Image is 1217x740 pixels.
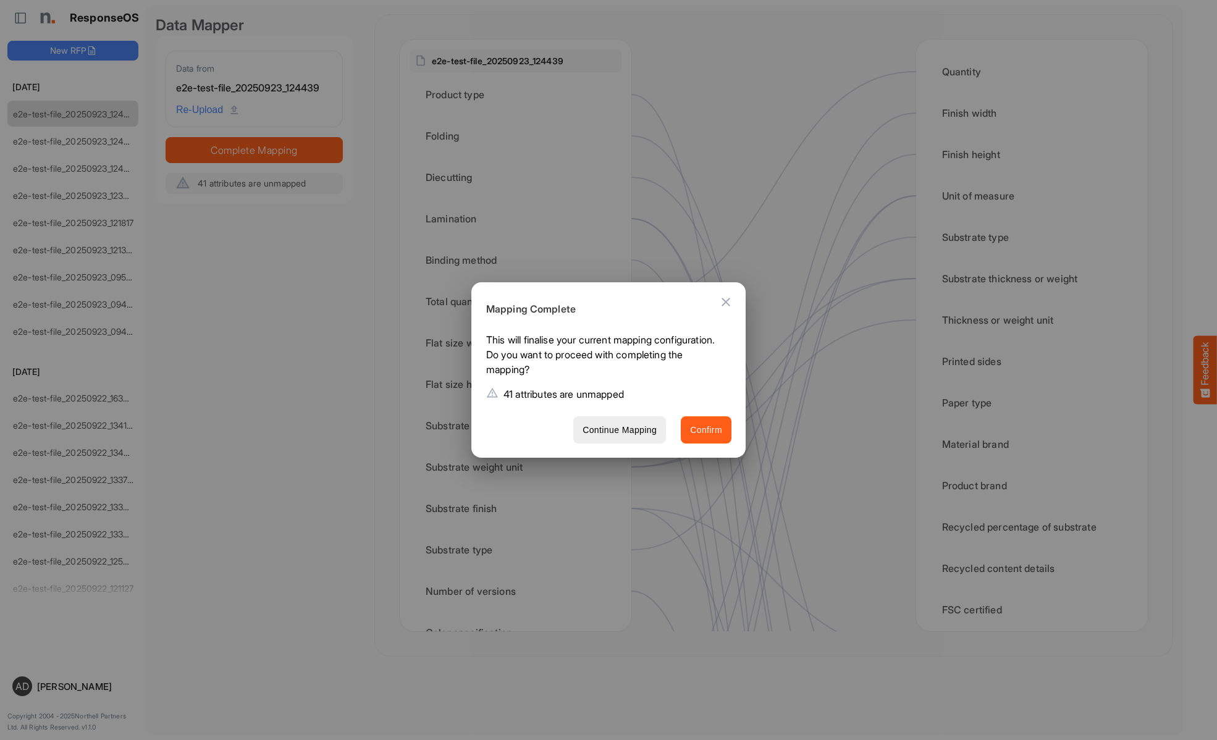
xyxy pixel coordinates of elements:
[486,301,722,317] h6: Mapping Complete
[681,416,731,444] button: Confirm
[573,416,666,444] button: Continue Mapping
[690,423,722,438] span: Confirm
[711,287,741,317] button: Close dialog
[503,387,624,402] p: 41 attributes are unmapped
[486,332,722,382] p: This will finalise your current mapping configuration. Do you want to proceed with completing the...
[583,423,657,438] span: Continue Mapping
